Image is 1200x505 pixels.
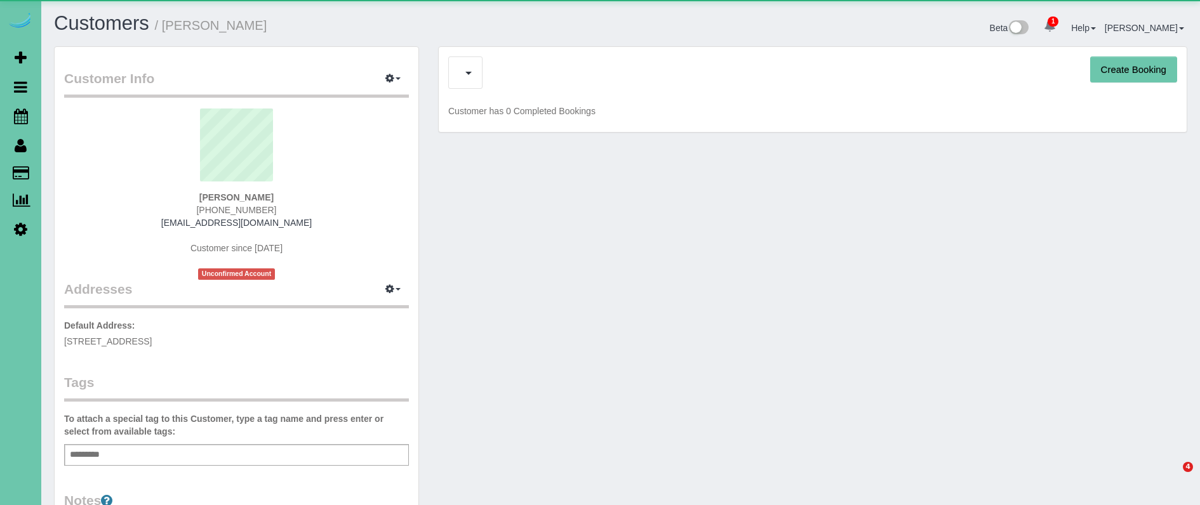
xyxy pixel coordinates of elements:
a: [EMAIL_ADDRESS][DOMAIN_NAME] [161,218,312,228]
span: 4 [1183,462,1193,472]
span: [STREET_ADDRESS] [64,336,152,346]
a: 1 [1037,13,1062,41]
span: [PHONE_NUMBER] [196,205,276,215]
label: Default Address: [64,319,135,332]
a: Beta [990,23,1029,33]
legend: Tags [64,373,409,402]
span: Customer since [DATE] [190,243,283,253]
img: Automaid Logo [8,13,33,30]
label: To attach a special tag to this Customer, type a tag name and press enter or select from availabl... [64,412,409,438]
button: Create Booking [1090,56,1177,83]
a: Customers [54,12,149,34]
span: Unconfirmed Account [198,268,276,279]
span: 1 [1048,16,1058,27]
a: [PERSON_NAME] [1105,23,1184,33]
strong: [PERSON_NAME] [199,192,274,202]
p: Customer has 0 Completed Bookings [448,105,1177,117]
iframe: Intercom live chat [1157,462,1187,492]
a: Help [1071,23,1096,33]
small: / [PERSON_NAME] [155,18,267,32]
img: New interface [1008,20,1029,37]
legend: Customer Info [64,69,409,98]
